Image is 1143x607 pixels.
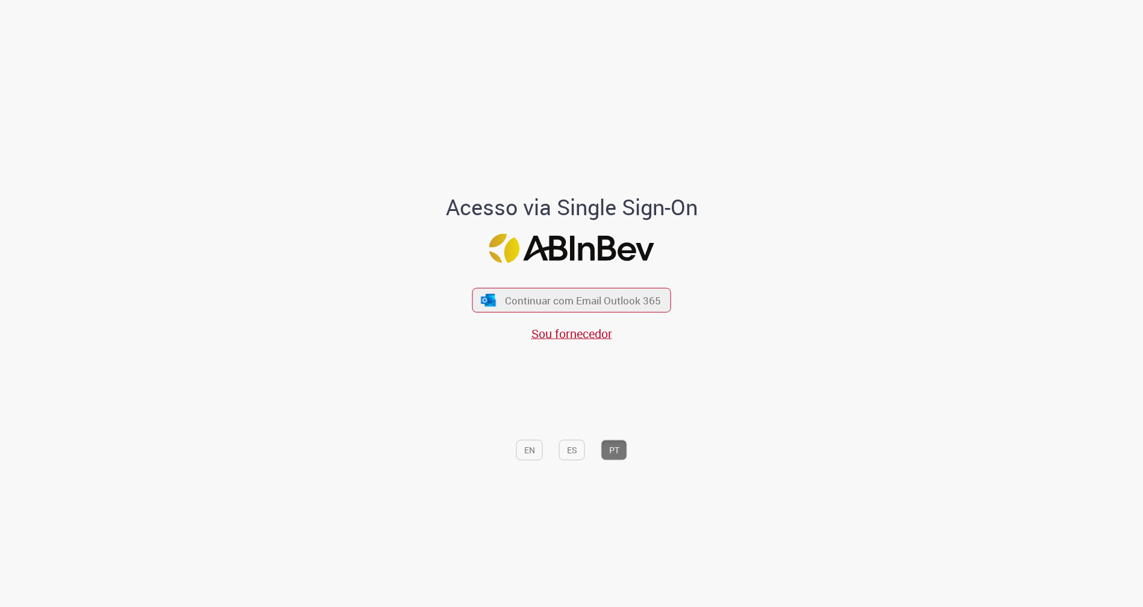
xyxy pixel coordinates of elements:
[472,288,671,313] button: ícone Azure/Microsoft 360 Continuar com Email Outlook 365
[516,440,543,461] button: EN
[480,294,496,306] img: ícone Azure/Microsoft 360
[531,326,612,342] a: Sou fornecedor
[505,294,661,307] span: Continuar com Email Outlook 365
[601,440,627,461] button: PT
[559,440,585,461] button: ES
[489,233,654,263] img: Logo ABInBev
[404,195,739,219] h1: Acesso via Single Sign-On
